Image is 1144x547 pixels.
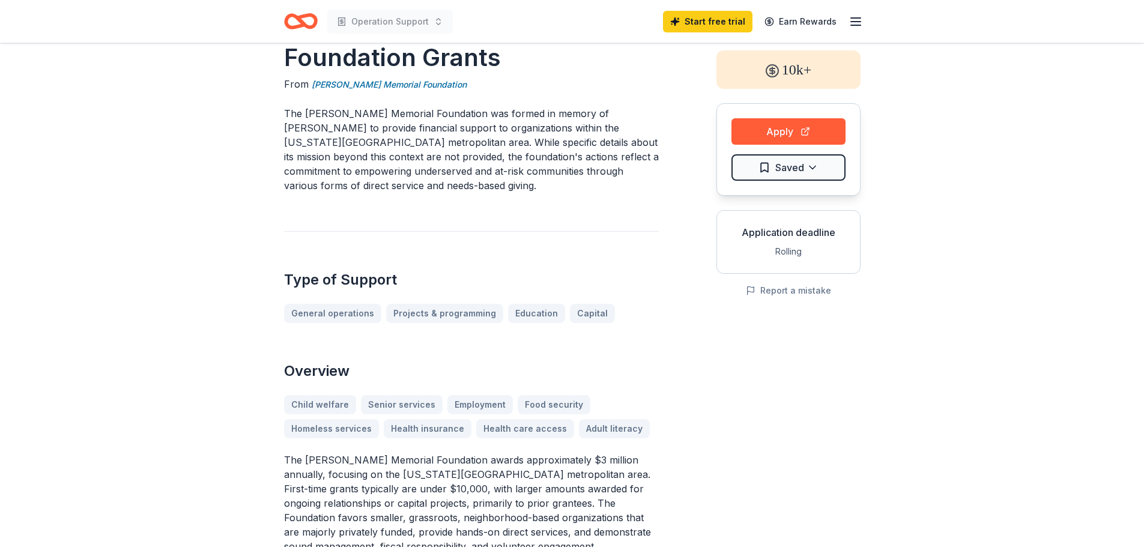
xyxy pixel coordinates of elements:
[727,225,850,240] div: Application deadline
[386,304,503,323] a: Projects & programming
[284,7,318,35] a: Home
[284,106,659,193] p: The [PERSON_NAME] Memorial Foundation was formed in memory of [PERSON_NAME] to provide financial ...
[284,77,659,92] div: From
[775,160,804,175] span: Saved
[284,361,659,381] h2: Overview
[746,283,831,298] button: Report a mistake
[731,118,846,145] button: Apply
[312,77,467,92] a: [PERSON_NAME] Memorial Foundation
[508,304,565,323] a: Education
[757,11,844,32] a: Earn Rewards
[731,154,846,181] button: Saved
[351,14,429,29] span: Operation Support
[663,11,752,32] a: Start free trial
[570,304,615,323] a: Capital
[284,304,381,323] a: General operations
[284,270,659,289] h2: Type of Support
[727,244,850,259] div: Rolling
[327,10,453,34] button: Operation Support
[716,50,861,89] div: 10k+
